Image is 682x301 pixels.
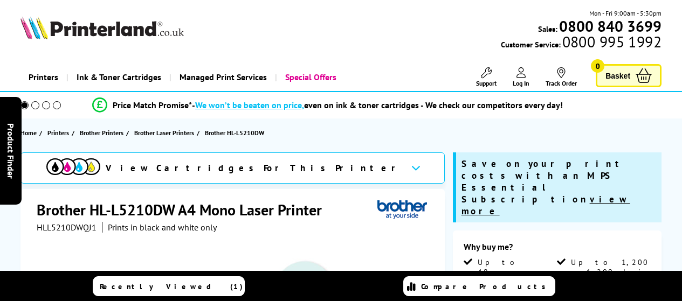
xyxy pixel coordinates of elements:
img: Brother [377,200,427,220]
li: modal_Promise [5,96,650,115]
a: Brother Printers [80,127,126,138]
span: Sales: [538,24,557,34]
span: Log In [513,79,529,87]
a: Brother HL-L5210DW [205,127,267,138]
img: Printerland Logo [20,16,184,39]
span: Up to 1,200 x 1,200 dpi Print [571,257,649,286]
span: Brother Laser Printers [134,127,194,138]
span: Printers [47,127,69,138]
span: Customer Service: [501,37,662,50]
a: Managed Print Services [169,64,275,91]
div: Why buy me? [464,241,651,257]
span: Save on your print costs with an MPS Essential Subscription [461,158,630,217]
b: 0800 840 3699 [559,16,662,36]
a: Special Offers [275,64,345,91]
span: Brother HL-L5210DW [205,127,264,138]
div: - even on ink & toner cartridges - We check our competitors every day! [192,100,563,110]
a: Printerland Logo [20,16,184,41]
a: 0800 840 3699 [557,21,662,31]
span: Price Match Promise* [113,100,192,110]
a: Track Order [546,67,577,87]
a: Recently Viewed (1) [93,276,245,296]
span: Mon - Fri 9:00am - 5:30pm [589,8,662,18]
a: Brother Laser Printers [134,127,197,138]
a: Basket 0 [596,64,662,87]
span: 0800 995 1992 [561,37,662,47]
span: Compare Products [421,282,552,291]
h1: Brother HL-L5210DW A4 Mono Laser Printer [37,200,333,220]
span: Ink & Toner Cartridges [77,64,161,91]
span: View Cartridges For This Printer [106,162,402,174]
a: Printers [20,64,66,91]
img: View Cartridges [46,158,100,175]
span: Brother Printers [80,127,123,138]
a: Printers [47,127,72,138]
i: Prints in black and white only [108,222,217,233]
span: HLL5210DWQJ1 [37,222,97,233]
a: Support [476,67,497,87]
span: Up to 48ppm Mono Print [478,257,555,286]
span: Support [476,79,497,87]
u: view more [461,193,630,217]
span: Recently Viewed (1) [100,282,243,291]
span: Product Finder [5,123,16,178]
span: Home [20,127,37,138]
span: Basket [605,68,630,83]
span: We won’t be beaten on price, [195,100,304,110]
span: 0 [591,59,604,73]
a: Compare Products [403,276,555,296]
a: Log In [513,67,529,87]
a: Ink & Toner Cartridges [66,64,169,91]
a: Home [20,127,39,138]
